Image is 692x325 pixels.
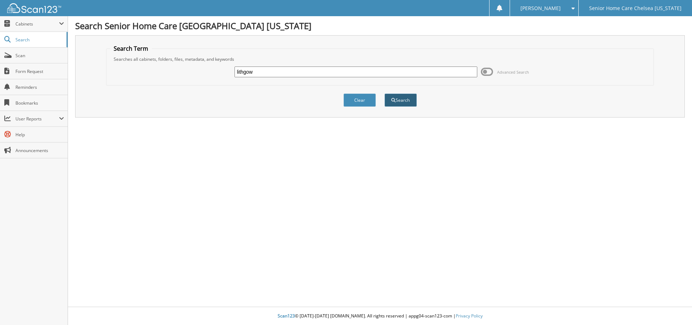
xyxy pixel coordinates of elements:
span: Help [15,132,64,138]
span: User Reports [15,116,59,122]
span: Announcements [15,147,64,154]
div: Searches all cabinets, folders, files, metadata, and keywords [110,56,650,62]
span: Reminders [15,84,64,90]
button: Clear [343,93,376,107]
span: Senior Home Care Chelsea [US_STATE] [589,6,682,10]
span: Search [15,37,63,43]
legend: Search Term [110,45,152,52]
button: Search [384,93,417,107]
iframe: Chat Widget [656,290,692,325]
h1: Search Senior Home Care [GEOGRAPHIC_DATA] [US_STATE] [75,20,685,32]
div: © [DATE]-[DATE] [DOMAIN_NAME]. All rights reserved | appg04-scan123-com | [68,307,692,325]
span: Bookmarks [15,100,64,106]
img: scan123-logo-white.svg [7,3,61,13]
span: Scan123 [278,313,295,319]
span: Advanced Search [497,69,529,75]
span: Form Request [15,68,64,74]
a: Privacy Policy [456,313,483,319]
span: Scan [15,52,64,59]
span: Cabinets [15,21,59,27]
span: [PERSON_NAME] [520,6,561,10]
